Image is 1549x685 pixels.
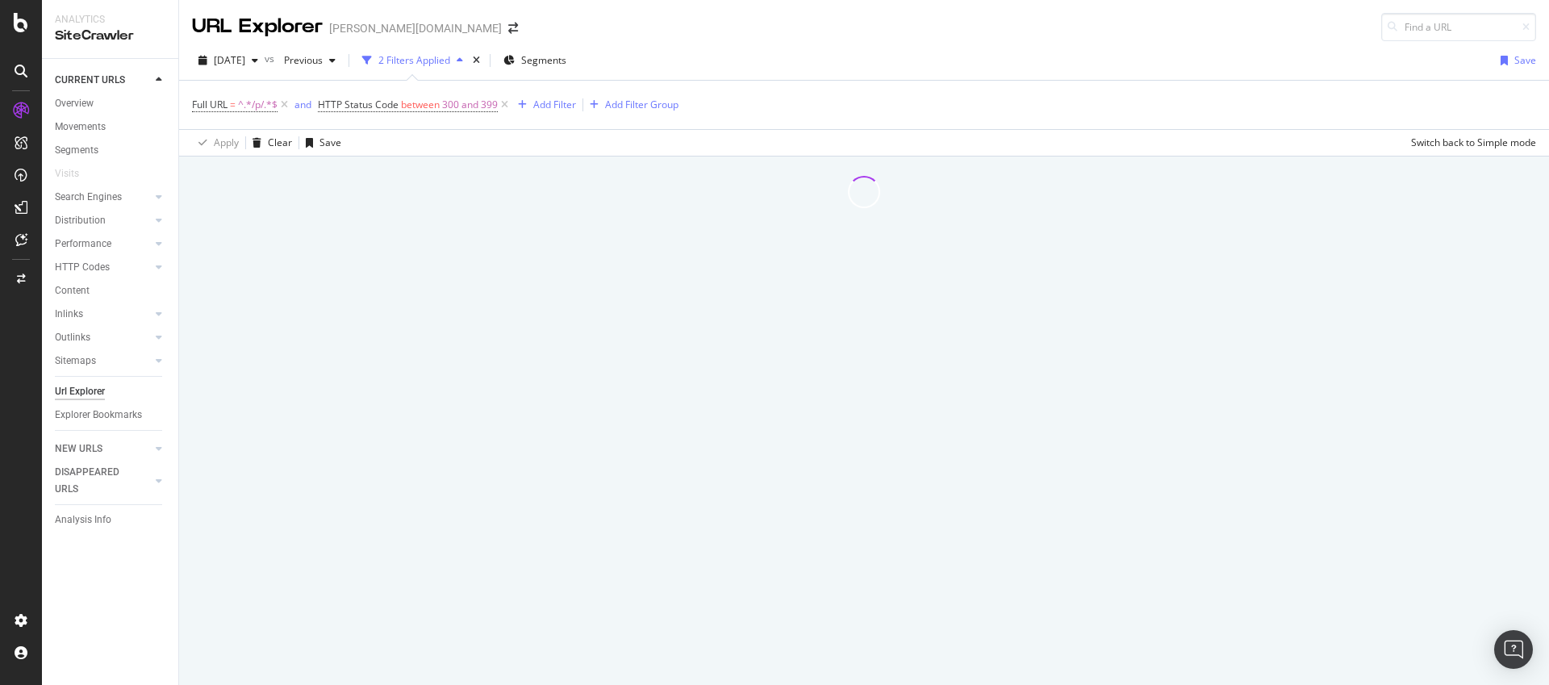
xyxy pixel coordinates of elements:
input: Find a URL [1381,13,1536,41]
div: URL Explorer [192,13,323,40]
div: and [294,98,311,111]
a: Explorer Bookmarks [55,407,167,424]
span: between [401,98,440,111]
button: [DATE] [192,48,265,73]
div: Analytics [55,13,165,27]
a: Performance [55,236,151,253]
div: times [470,52,483,69]
button: Save [1494,48,1536,73]
button: Clear [246,130,292,156]
div: NEW URLS [55,441,102,457]
div: Open Intercom Messenger [1494,630,1533,669]
a: Segments [55,142,167,159]
button: Add Filter [511,95,576,115]
a: Inlinks [55,306,151,323]
div: Add Filter [533,98,576,111]
div: Distribution [55,212,106,229]
div: Overview [55,95,94,112]
span: vs [265,52,278,65]
button: Switch back to Simple mode [1405,130,1536,156]
span: Previous [278,53,323,67]
button: 2 Filters Applied [356,48,470,73]
div: Explorer Bookmarks [55,407,142,424]
span: HTTP Status Code [318,98,399,111]
div: 2 Filters Applied [378,53,450,67]
div: Search Engines [55,189,122,206]
div: Outlinks [55,329,90,346]
a: CURRENT URLS [55,72,151,89]
a: DISAPPEARED URLS [55,464,151,498]
button: Segments [497,48,573,73]
a: Distribution [55,212,151,229]
a: NEW URLS [55,441,151,457]
div: Switch back to Simple mode [1411,136,1536,149]
span: = [230,98,236,111]
span: Segments [521,53,566,67]
a: Sitemaps [55,353,151,370]
button: Save [299,130,341,156]
button: and [294,97,311,112]
a: Url Explorer [55,383,167,400]
div: Analysis Info [55,512,111,528]
div: Segments [55,142,98,159]
div: Content [55,282,90,299]
a: Analysis Info [55,512,167,528]
div: Save [319,136,341,149]
span: Full URL [192,98,228,111]
div: Clear [268,136,292,149]
div: Movements [55,119,106,136]
div: Sitemaps [55,353,96,370]
div: Save [1514,53,1536,67]
div: Inlinks [55,306,83,323]
div: Performance [55,236,111,253]
div: CURRENT URLS [55,72,125,89]
a: Movements [55,119,167,136]
div: [PERSON_NAME][DOMAIN_NAME] [329,20,502,36]
a: Visits [55,165,95,182]
a: Search Engines [55,189,151,206]
div: Add Filter Group [605,98,678,111]
div: Apply [214,136,239,149]
a: Content [55,282,167,299]
div: arrow-right-arrow-left [508,23,518,34]
a: Outlinks [55,329,151,346]
span: 300 and 399 [442,94,498,116]
button: Apply [192,130,239,156]
a: Overview [55,95,167,112]
a: HTTP Codes [55,259,151,276]
button: Previous [278,48,342,73]
div: Visits [55,165,79,182]
div: Url Explorer [55,383,105,400]
span: 2025 Sep. 29th [214,53,245,67]
div: SiteCrawler [55,27,165,45]
button: Add Filter Group [583,95,678,115]
div: HTTP Codes [55,259,110,276]
div: DISAPPEARED URLS [55,464,136,498]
